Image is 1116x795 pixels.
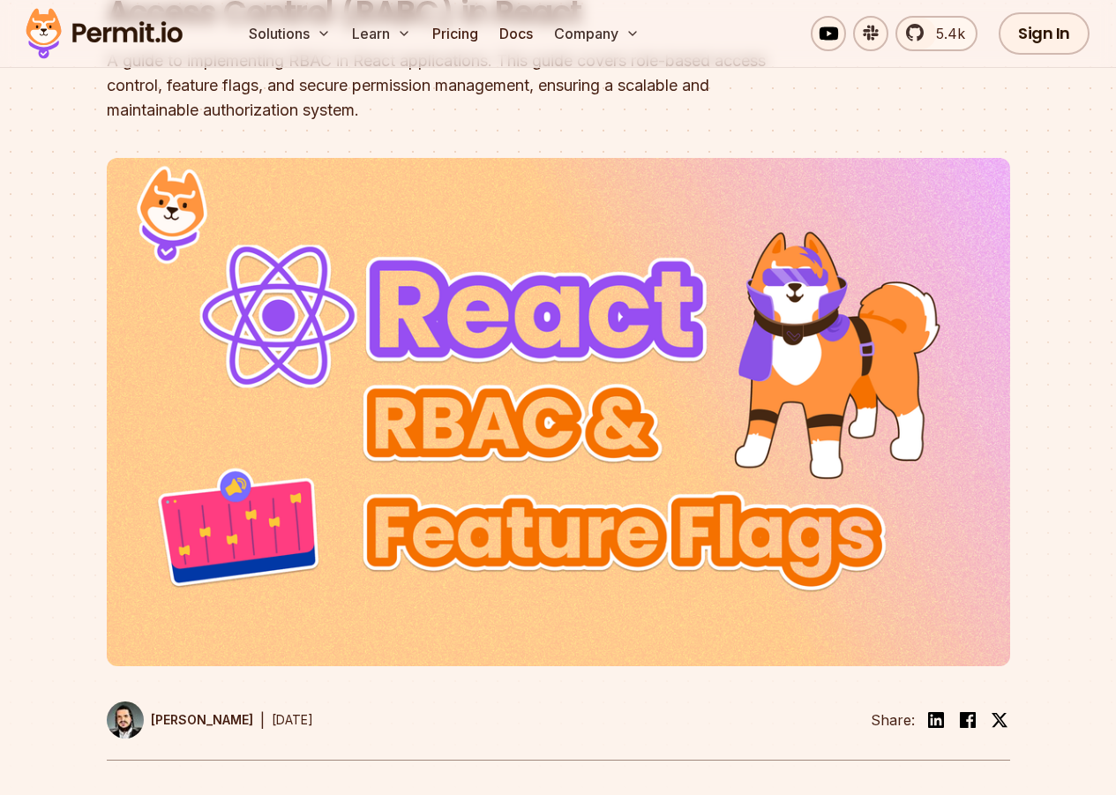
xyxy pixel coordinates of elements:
[871,709,915,731] li: Share:
[242,16,338,51] button: Solutions
[425,16,485,51] a: Pricing
[345,16,418,51] button: Learn
[107,49,784,123] div: A guide to implementing RBAC in React applications. This guide covers role-based access control, ...
[999,12,1090,55] a: Sign In
[151,711,253,729] p: [PERSON_NAME]
[957,709,978,731] img: facebook
[260,709,265,731] div: |
[547,16,647,51] button: Company
[895,16,977,51] a: 5.4k
[925,23,965,44] span: 5.4k
[107,158,1010,666] img: Implementing Role Based Access Control (RABC) in React
[107,701,144,739] img: Gabriel L. Manor
[107,701,253,739] a: [PERSON_NAME]
[991,711,1008,729] img: twitter
[272,712,313,727] time: [DATE]
[18,4,191,64] img: Permit logo
[492,16,540,51] a: Docs
[925,709,947,731] img: linkedin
